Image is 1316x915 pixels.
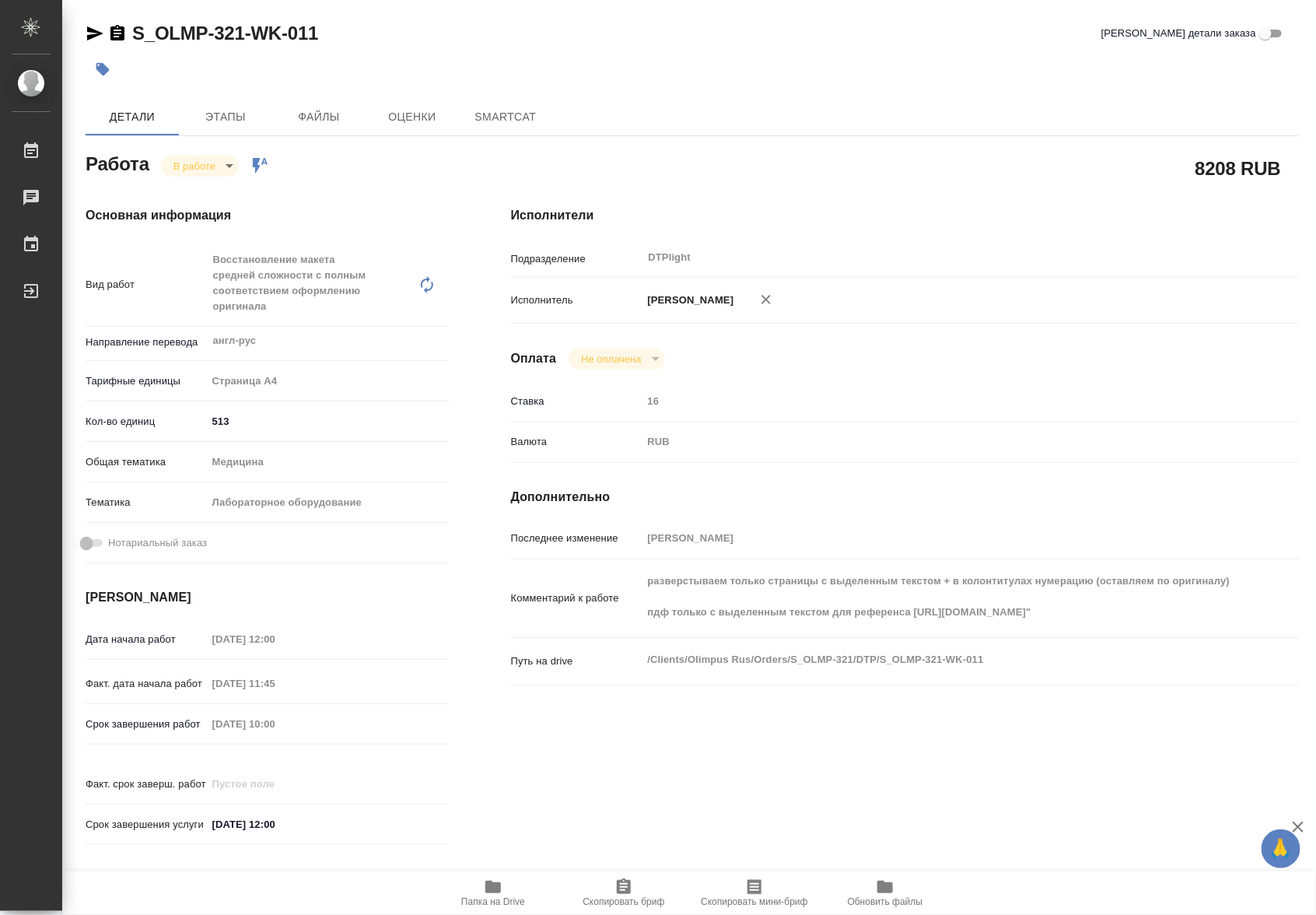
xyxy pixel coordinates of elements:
p: [PERSON_NAME] [642,293,734,308]
span: Скопировать мини-бриф [701,896,807,907]
button: 🙏 [1262,829,1300,868]
h4: Дополнительно [511,488,1299,507]
button: Скопировать бриф [558,871,689,915]
p: Валюта [511,434,642,450]
p: Факт. дата начала работ [86,676,207,692]
button: Скопировать мини-бриф [689,871,820,915]
h4: [PERSON_NAME] [86,588,449,607]
button: Папка на Drive [428,871,558,915]
input: Пустое поле [642,390,1234,412]
button: Не оплачена [576,352,646,366]
p: Направление перевода [86,335,207,350]
button: В работе [169,160,220,173]
button: Обновить файлы [820,871,950,915]
p: Подразделение [511,251,642,267]
div: Медицина [207,449,449,475]
p: Тематика [86,495,207,510]
input: Пустое поле [207,672,343,695]
div: Страница А4 [207,368,449,394]
button: Добавить тэг [86,52,120,86]
p: Срок завершения услуги [86,817,207,833]
input: ✎ Введи что-нибудь [207,410,449,433]
span: SmartCat [468,107,543,127]
div: В работе [569,349,664,370]
p: Ставка [511,394,642,409]
p: Комментарий к работе [511,591,642,606]
span: [PERSON_NAME] детали заказа [1101,26,1256,41]
span: Папка на Drive [461,896,525,907]
h2: 8208 RUB [1195,155,1281,181]
span: 🙏 [1268,833,1294,865]
p: Факт. срок заверш. работ [86,777,207,792]
h4: Исполнители [511,206,1299,225]
p: Общая тематика [86,454,207,470]
h4: Основная информация [86,206,449,225]
span: Оценки [375,107,450,127]
input: Пустое поле [207,628,343,650]
input: Пустое поле [207,773,343,795]
p: Срок завершения работ [86,717,207,732]
span: Обновить файлы [848,896,923,907]
p: Путь на drive [511,654,642,669]
span: Этапы [188,107,263,127]
span: Скопировать бриф [583,896,664,907]
textarea: /Clients/Olimpus Rus/Orders/S_OLMP-321/DTP/S_OLMP-321-WK-011 [642,647,1234,673]
span: Нотариальный заказ [108,535,207,551]
p: Последнее изменение [511,531,642,546]
button: Удалить исполнителя [749,282,783,317]
a: S_OLMP-321-WK-011 [132,23,318,44]
button: Скопировать ссылку для ЯМессенджера [86,24,104,43]
input: ✎ Введи что-нибудь [207,813,343,836]
p: Тарифные единицы [86,373,207,389]
p: Исполнитель [511,293,642,308]
input: Пустое поле [207,713,343,735]
p: Дата начала работ [86,632,207,647]
p: Вид работ [86,277,207,293]
button: Скопировать ссылку [108,24,127,43]
div: В работе [161,156,239,177]
span: Детали [95,107,170,127]
div: Лабораторное оборудование [207,489,449,516]
div: RUB [642,429,1234,455]
input: Пустое поле [642,527,1234,549]
h2: Работа [86,149,149,177]
h4: Оплата [511,349,557,368]
span: Файлы [282,107,356,127]
p: Кол-во единиц [86,414,207,429]
textarea: разверстываем только страницы с выделенным текстом + в колонтитулах нумерацию (оставляем по ориги... [642,568,1234,626]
